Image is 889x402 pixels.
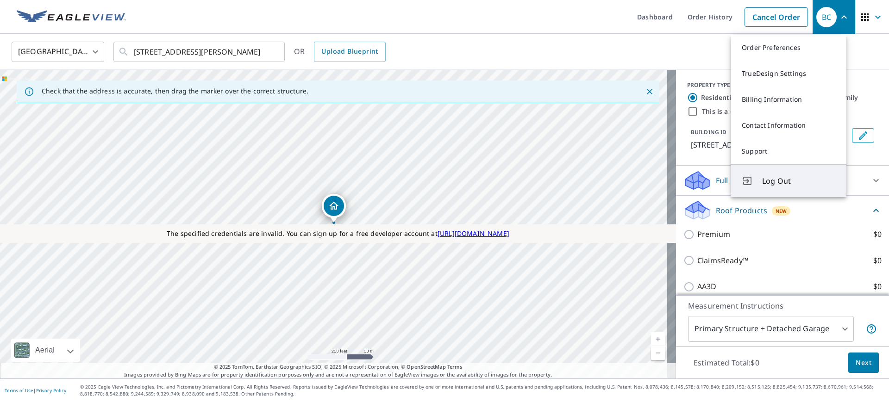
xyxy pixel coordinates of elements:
p: ClaimsReady™ [697,255,748,266]
div: Primary Structure + Detached Garage [688,316,854,342]
div: Roof ProductsNew [683,199,882,221]
p: | [5,388,66,393]
p: Estimated Total: $0 [686,353,767,373]
p: Full House Products [716,175,788,186]
span: New [776,207,787,215]
div: Full House ProductsNew [683,169,882,192]
p: $0 [873,255,882,266]
a: Current Level 17, Zoom Out [651,346,665,360]
a: Contact Information [731,112,846,138]
a: Order Preferences [731,35,846,61]
button: Next [848,353,879,373]
p: Roof Products [716,205,767,216]
a: Cancel Order [745,7,808,27]
span: © 2025 TomTom, Earthstar Geographics SIO, © 2025 Microsoft Corporation, © [214,363,463,371]
label: Residential [701,93,737,102]
label: This is a complex [702,107,758,116]
div: Dropped pin, building 1, Residential property, 142 30th Dr Astoria, NY 11102 [322,194,346,223]
button: Edit building 1 [852,128,874,143]
div: OR [294,42,386,62]
a: Upload Blueprint [314,42,385,62]
a: OpenStreetMap [407,363,445,370]
p: BUILDING ID [691,128,726,136]
a: [URL][DOMAIN_NAME] [438,229,509,238]
div: PROPERTY TYPE [687,81,878,89]
a: Privacy Policy [36,387,66,394]
p: Measurement Instructions [688,300,877,311]
p: AA3D [697,281,717,292]
a: Support [731,138,846,164]
img: EV Logo [17,10,126,24]
p: Check that the address is accurate, then drag the marker over the correct structure. [42,87,308,95]
a: Terms of Use [5,387,33,394]
p: Premium [697,229,730,240]
input: Search by address or latitude-longitude [134,39,266,65]
a: Billing Information [731,87,846,112]
div: BC [816,7,837,27]
a: TrueDesign Settings [731,61,846,87]
p: © 2025 Eagle View Technologies, Inc. and Pictometry International Corp. All Rights Reserved. Repo... [80,383,884,397]
span: Log Out [762,175,835,186]
div: [GEOGRAPHIC_DATA] [12,39,104,65]
button: Close [644,86,656,98]
p: $0 [873,281,882,292]
div: Aerial [32,339,57,362]
span: Your report will include the primary structure and a detached garage if one exists. [866,323,877,334]
p: $0 [873,229,882,240]
span: Next [856,357,871,369]
div: Aerial [11,339,80,362]
p: [STREET_ADDRESS] [691,139,848,150]
span: Upload Blueprint [321,46,378,57]
a: Current Level 17, Zoom In [651,332,665,346]
button: Log Out [731,164,846,197]
a: Terms [447,363,463,370]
